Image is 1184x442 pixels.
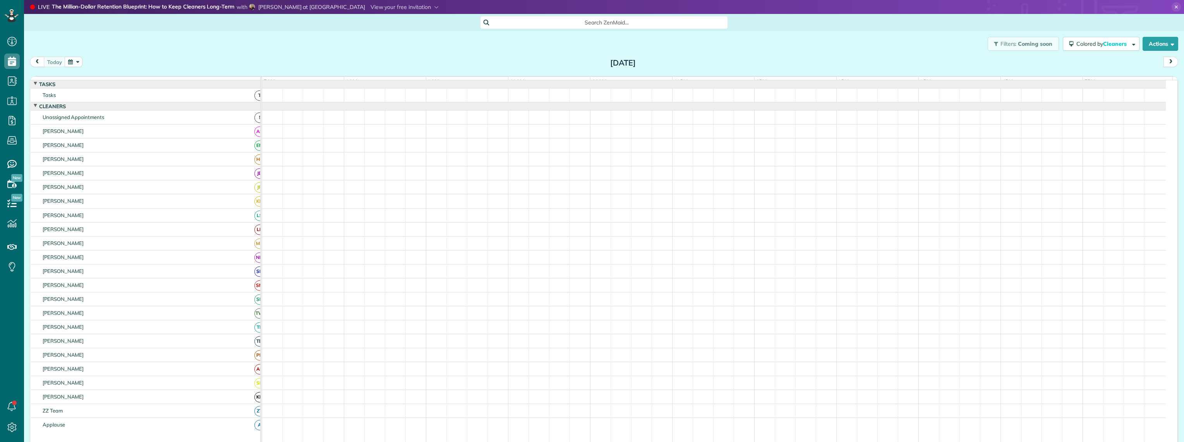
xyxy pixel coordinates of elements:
[1063,37,1139,51] button: Colored byCleaners
[41,407,64,414] span: ZZ Team
[41,184,86,190] span: [PERSON_NAME]
[254,112,265,123] span: !
[41,380,86,386] span: [PERSON_NAME]
[41,352,86,358] span: [PERSON_NAME]
[1083,78,1096,85] span: 5pm
[254,308,265,319] span: TW
[41,421,67,428] span: Applause
[919,78,932,85] span: 3pm
[11,174,22,182] span: New
[52,3,234,11] strong: The Million-Dollar Retention Blueprint: How to Keep Cleaners Long-Term
[1076,40,1129,47] span: Colored by
[254,392,265,402] span: KN
[41,296,86,302] span: [PERSON_NAME]
[41,366,86,372] span: [PERSON_NAME]
[41,128,86,134] span: [PERSON_NAME]
[254,224,265,235] span: LF
[237,3,247,10] span: with
[254,182,265,193] span: JR
[1018,40,1053,47] span: Coming soon
[41,142,86,148] span: [PERSON_NAME]
[254,196,265,207] span: KB
[41,212,86,218] span: [PERSON_NAME]
[41,268,86,274] span: [PERSON_NAME]
[254,238,265,249] span: MB
[254,364,265,375] span: AK
[11,194,22,202] span: New
[254,252,265,263] span: NN
[41,226,86,232] span: [PERSON_NAME]
[508,78,526,85] span: 10am
[44,57,65,67] button: today
[1001,78,1014,85] span: 4pm
[41,254,86,260] span: [PERSON_NAME]
[1143,37,1178,51] button: Actions
[41,170,86,176] span: [PERSON_NAME]
[254,126,265,137] span: AS
[41,310,86,316] span: [PERSON_NAME]
[38,103,67,109] span: Cleaners
[38,81,57,87] span: Tasks
[254,266,265,277] span: SB
[254,350,265,361] span: PB
[41,338,86,344] span: [PERSON_NAME]
[575,59,671,67] h2: [DATE]
[254,378,265,388] span: SH
[254,140,265,151] span: EM
[41,282,86,288] span: [PERSON_NAME]
[41,240,86,246] span: [PERSON_NAME]
[254,420,265,430] span: A
[426,78,441,85] span: 9am
[1103,40,1128,47] span: Cleaners
[254,280,265,291] span: SM
[1000,40,1017,47] span: Filters:
[254,154,265,165] span: HC
[41,156,86,162] span: [PERSON_NAME]
[41,394,86,400] span: [PERSON_NAME]
[254,336,265,347] span: TD
[41,198,86,204] span: [PERSON_NAME]
[837,78,850,85] span: 2pm
[755,78,768,85] span: 1pm
[30,57,45,67] button: prev
[254,406,265,416] span: ZT
[254,211,265,221] span: LS
[254,168,265,179] span: JB
[254,322,265,333] span: TP
[344,78,359,85] span: 8am
[41,92,57,98] span: Tasks
[41,324,86,330] span: [PERSON_NAME]
[590,78,608,85] span: 11am
[262,78,276,85] span: 7am
[41,114,106,120] span: Unassigned Appointments
[1163,57,1178,67] button: next
[258,3,365,10] span: [PERSON_NAME] at [GEOGRAPHIC_DATA]
[673,78,689,85] span: 12pm
[254,294,265,305] span: SP
[254,90,265,101] span: T
[249,4,255,10] img: cheryl-hajjar-8ca2d9a0a98081571bad45d25e3ae1ebb22997dcb0f93f4b4d0906acd6b91865.png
